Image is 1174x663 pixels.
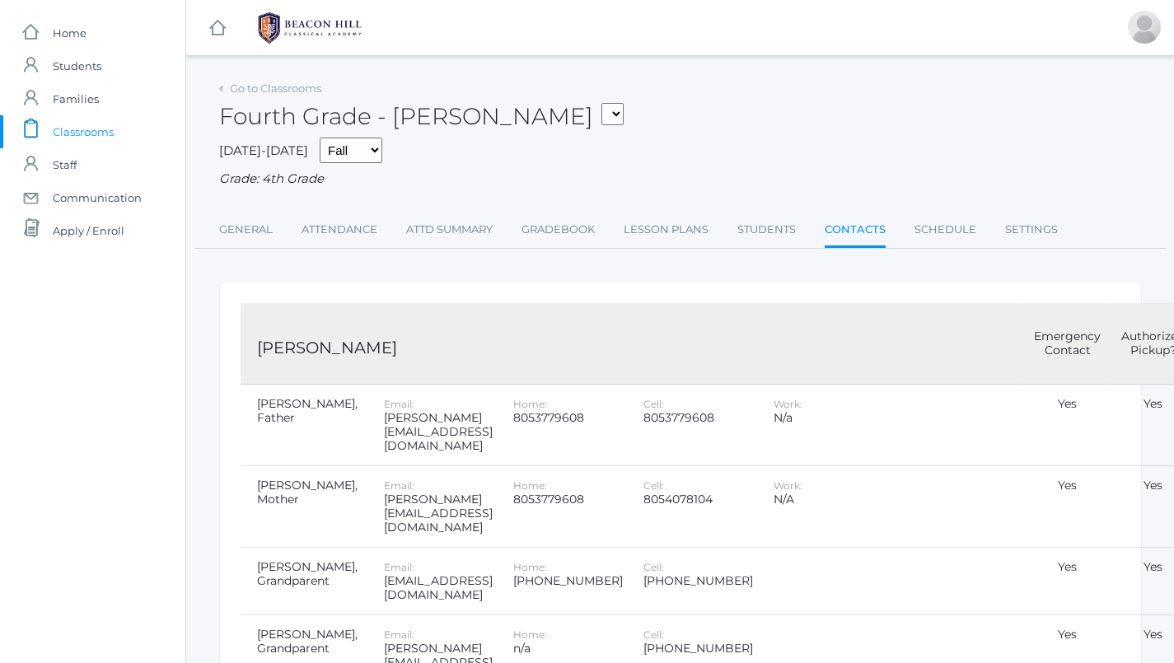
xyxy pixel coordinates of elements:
label: Email: [384,628,414,641]
td: Yes [1017,548,1105,615]
a: Contacts [825,213,886,249]
td: Yes [1017,385,1105,466]
label: Email: [384,561,414,573]
td: Yes [1017,466,1105,548]
td: [PERSON_NAME], Father [241,385,367,466]
div: [PERSON_NAME][EMAIL_ADDRESS][DOMAIN_NAME] [384,493,493,535]
span: Families [53,82,99,115]
a: Settings [1005,213,1058,246]
div: [EMAIL_ADDRESS][DOMAIN_NAME] [384,574,493,602]
span: Staff [53,148,77,181]
label: Cell: [643,479,664,492]
h2: Fourth Grade - [PERSON_NAME] [219,104,624,129]
label: Cell: [643,561,664,573]
td: Emergency Contact [1017,303,1105,385]
a: Lesson Plans [624,213,709,246]
span: Classrooms [53,115,114,148]
img: BHCALogos-05-308ed15e86a5a0abce9b8dd61676a3503ac9727e845dece92d48e8588c001991.png [248,7,372,49]
div: [PHONE_NUMBER] [643,642,753,656]
label: Home: [513,561,547,573]
a: Schedule [914,213,976,246]
td: [PERSON_NAME], Mother [241,466,367,548]
span: Students [53,49,101,82]
label: Work: [774,479,802,492]
a: Students [737,213,796,246]
div: N/a [774,411,883,425]
span: Communication [53,181,142,214]
div: [PERSON_NAME][EMAIL_ADDRESS][DOMAIN_NAME] [384,411,493,453]
td: [PERSON_NAME], Grandparent [241,548,367,615]
label: Work: [774,398,802,410]
a: Go to Classrooms [230,82,321,95]
div: [PHONE_NUMBER] [643,574,753,588]
a: Gradebook [522,213,595,246]
div: 8053779608 [513,411,623,425]
div: N/A [774,493,883,507]
a: Attendance [302,213,377,246]
div: 8054078104 [643,493,753,507]
span: [DATE]-[DATE] [219,142,308,158]
label: Home: [513,479,547,492]
div: Grade: 4th Grade [219,170,1142,189]
span: Apply / Enroll [53,214,124,247]
label: Home: [513,398,547,410]
div: 8053779608 [513,493,623,507]
label: Cell: [643,398,664,410]
a: Attd Summary [406,213,493,246]
span: Home [53,16,87,49]
a: General [219,213,273,246]
div: [PHONE_NUMBER] [513,574,623,588]
div: 8053779608 [643,411,753,425]
label: Email: [384,398,414,410]
div: Lydia Chaffin [1128,11,1161,44]
label: Home: [513,628,547,641]
label: Cell: [643,628,664,641]
div: n/a [513,642,623,656]
a: [PERSON_NAME] [257,338,397,357]
label: Email: [384,479,414,492]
